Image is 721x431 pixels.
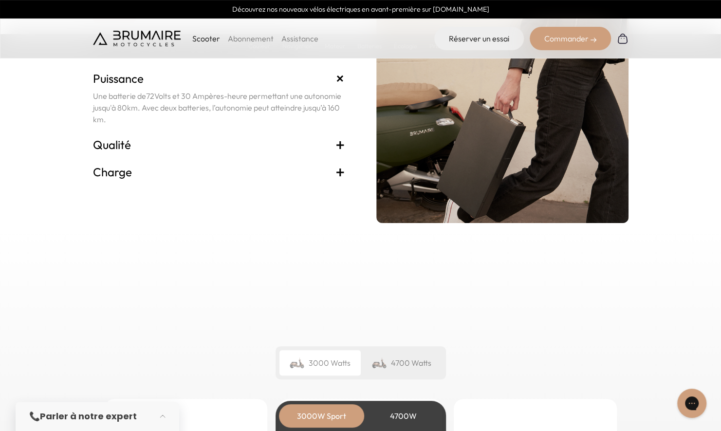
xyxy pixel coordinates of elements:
[146,91,154,101] span: 72
[93,31,181,46] img: Brumaire Motocycles
[93,71,345,86] h3: Puissance
[93,137,345,152] h3: Qualité
[672,385,711,421] iframe: Gorgias live chat messenger
[591,37,596,43] img: right-arrow-2.png
[281,34,318,43] a: Assistance
[434,27,524,50] a: Réserver un essai
[335,137,345,152] span: +
[331,70,349,88] span: +
[283,404,361,428] div: 3000W Sport
[617,33,629,44] img: Panier
[335,164,345,180] span: +
[192,33,220,44] p: Scooter
[279,350,361,375] div: 3000 Watts
[361,350,442,375] div: 4700 Watts
[376,4,629,223] img: brumaire-batteries.png
[365,404,443,428] div: 4700W
[93,90,345,125] p: Une batterie de Volts et 30 Ampères-heure permettant une autonomie jusqu'à 80km. Avec deux batter...
[530,27,611,50] div: Commander
[228,34,274,43] a: Abonnement
[93,164,345,180] h3: Charge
